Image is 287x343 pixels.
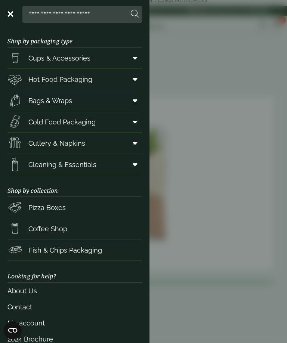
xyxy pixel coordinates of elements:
img: Deli_box.svg [7,72,22,87]
span: Bags & Wraps [28,96,72,106]
img: open-wipe.svg [7,157,22,172]
a: Cleaning & Essentials [7,154,142,175]
span: Hot Food Packaging [28,74,92,84]
span: Cleaning & Essentials [28,160,96,170]
img: Paper_carriers.svg [7,93,22,108]
a: Contact [7,299,142,315]
span: Fish & Chips Packaging [28,245,102,255]
span: Cold Food Packaging [28,117,96,127]
img: PintNhalf_cup.svg [7,50,22,65]
button: Open CMP widget [4,321,22,339]
a: Fish & Chips Packaging [7,240,142,260]
a: Coffee Shop [7,218,142,239]
span: Cups & Accessories [28,53,90,63]
a: Pizza Boxes [7,197,142,218]
a: Hot Food Packaging [7,69,142,90]
span: Pizza Boxes [28,203,66,213]
a: Cutlery & Napkins [7,133,142,154]
h3: Looking for help? [7,261,142,282]
a: My account [7,315,142,331]
img: Sandwich_box.svg [7,114,22,129]
span: Cutlery & Napkins [28,138,85,148]
span: Coffee Shop [28,224,67,234]
h3: Shop by collection [7,175,142,197]
a: Cold Food Packaging [7,111,142,132]
img: Cutlery.svg [7,136,22,151]
img: FishNchip_box.svg [7,242,22,257]
h3: Shop by packaging type [7,26,142,47]
a: Cups & Accessories [7,47,142,68]
a: Bags & Wraps [7,90,142,111]
img: Pizza_boxes.svg [7,200,22,215]
img: HotDrink_paperCup.svg [7,221,22,236]
a: About Us [7,283,142,299]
